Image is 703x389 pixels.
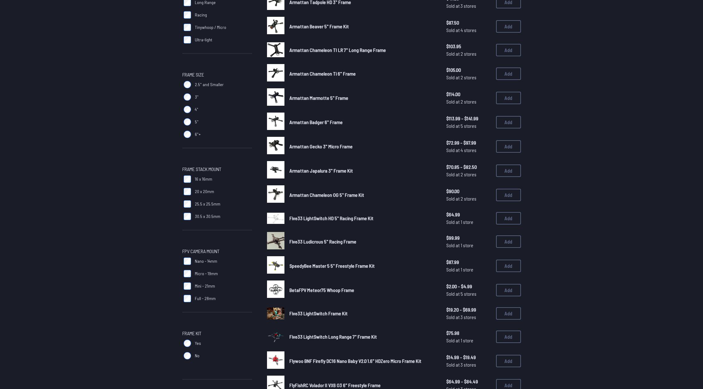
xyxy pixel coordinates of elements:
span: $72.99 - $97.99 [446,139,491,146]
img: image [267,351,284,369]
img: image [267,308,284,319]
input: 3" [184,93,191,101]
span: Sold at 1 store [446,337,491,344]
span: Five33 Ludicrous 5" Racing Frame [289,238,356,244]
span: Armattan Beaver 5" Frame Kit [289,23,349,29]
span: $64.99 [446,211,491,218]
span: Frame Stack Mount [182,165,221,173]
span: Sold at 3 stores [446,313,491,321]
span: $99.99 [446,234,491,242]
span: $114.00 [446,90,491,98]
button: Add [496,189,521,201]
span: Frame Kit [182,330,201,337]
span: Sold at 1 store [446,266,491,273]
span: FlyFishRC Volador II VX6 O3 6" Freestyle Frame [289,382,381,388]
span: Armattan Chameleon Ti 6" Frame [289,71,356,76]
button: Add [496,331,521,343]
input: 4" [184,106,191,113]
a: Armattan Japalura 3" Frame Kit [289,167,436,174]
input: 20 x 20mm [184,188,191,195]
button: Add [496,260,521,272]
span: Sold at 4 stores [446,146,491,154]
span: $14.99 - $19.49 [446,354,491,361]
input: Micro - 19mm [184,270,191,277]
span: $75.98 [446,329,491,337]
span: Sold at 3 stores [446,361,491,368]
span: 4" [195,106,198,113]
a: Armattan Chameleon Ti 6" Frame [289,70,436,77]
a: BetaFPV Meteor75 Whoop Frame [289,286,436,294]
input: Yes [184,340,191,347]
span: $87.99 [446,258,491,266]
button: Add [496,212,521,225]
input: 16 x 16mm [184,175,191,183]
span: Yes [195,340,201,346]
a: Five33 LightSwitch HD 5" Racing Frame Kit [289,215,436,222]
span: Micro - 19mm [195,271,218,277]
span: $113.99 - $141.99 [446,115,491,122]
span: Sold at 1 store [446,218,491,226]
a: image [267,64,284,83]
span: $2.00 - $4.99 [446,283,491,290]
span: 16 x 16mm [195,176,212,182]
span: $103.95 [446,43,491,50]
input: Nano - 14mm [184,257,191,265]
a: image [267,232,284,251]
input: Full - 28mm [184,295,191,302]
a: Armattan Beaver 5" Frame Kit [289,23,436,30]
span: Frame Size [182,71,204,78]
button: Add [496,44,521,56]
a: Armattan Marmotte 5" Frame [289,94,436,102]
button: Add [496,140,521,153]
a: Five33 Ludicrous 5" Racing Frame [289,238,436,245]
button: Add [496,92,521,104]
img: image [267,185,284,203]
img: image [267,113,284,130]
button: Add [496,164,521,177]
a: Armattan Badger 6" Frame [289,118,436,126]
span: Tinywhoop / Micro [195,24,226,30]
a: image [267,41,284,59]
input: 2.5" and Smaller [184,81,191,88]
a: image [267,327,284,346]
img: image [267,280,284,298]
a: image [267,351,284,371]
img: image [267,88,284,106]
img: image [267,42,284,57]
span: $64.99 - $84.49 [446,378,491,385]
span: $105.00 [446,66,491,74]
span: Sold at 2 stores [446,195,491,202]
a: Five33 LightSwitch Long Range 7" Frame Kit [289,333,436,340]
span: Armattan Chameleon OG 5" Frame Kit [289,192,364,198]
a: Five33 LightSwitch Frame Kit [289,310,436,317]
span: Sold at 2 stores [446,74,491,81]
input: 25.5 x 25.5mm [184,200,191,208]
input: 30.5 x 30.5mm [184,213,191,220]
a: image [267,210,284,227]
input: Racing [184,11,191,19]
img: image [267,232,284,249]
button: Add [496,355,521,367]
input: 6"+ [184,131,191,138]
img: image [267,64,284,81]
a: Armattan Gecko 3" Micro Frame [289,143,436,150]
img: image [267,213,284,224]
input: Tinywhoop / Micro [184,24,191,31]
span: 5" [195,119,199,125]
span: Armattan Gecko 3" Micro Frame [289,143,353,149]
span: Ultra-light [195,37,212,43]
button: Add [496,307,521,320]
input: Mini - 21mm [184,282,191,290]
span: Armattan Badger 6" Frame [289,119,343,125]
button: Add [496,116,521,128]
img: image [267,161,284,178]
img: image [267,324,284,348]
span: Mini - 21mm [195,283,215,289]
a: image [267,137,284,156]
span: 20 x 20mm [195,188,214,195]
img: image [267,137,284,154]
a: Armattan Chameleon TI LR 7" Long Range Frame [289,46,436,54]
input: 5" [184,118,191,126]
span: Nano - 14mm [195,258,217,264]
a: image [267,305,284,322]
